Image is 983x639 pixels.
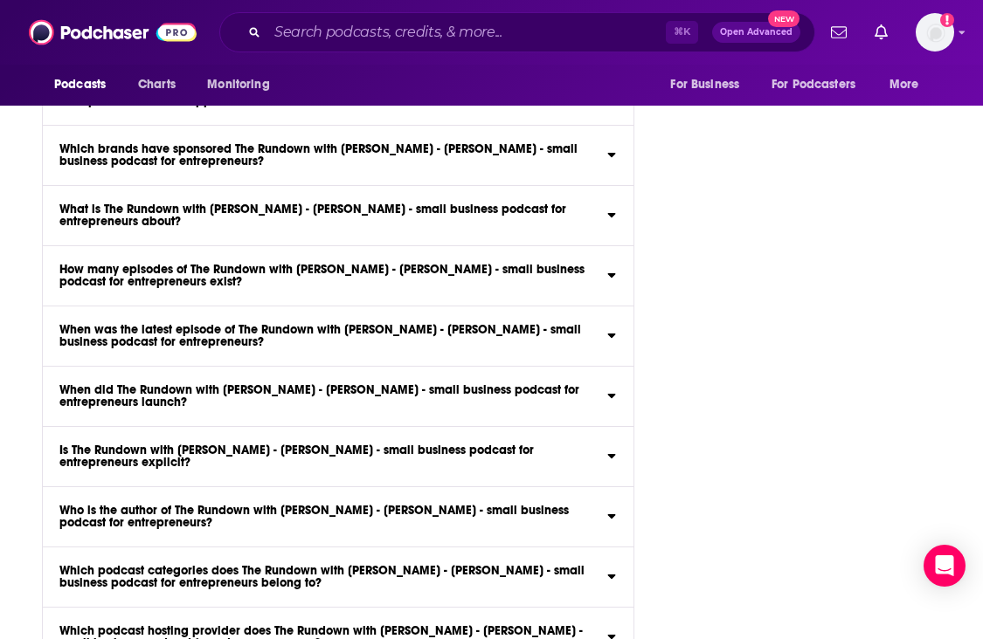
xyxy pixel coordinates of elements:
button: open menu [195,68,292,101]
h3: When did The Rundown with [PERSON_NAME] - [PERSON_NAME] - small business podcast for entrepreneur... [59,384,603,409]
h3: When was the latest episode of The Rundown with [PERSON_NAME] - [PERSON_NAME] - small business po... [59,324,603,348]
span: ⌘ K [666,21,698,44]
a: Charts [127,68,186,101]
h3: How many episodes of The Rundown with [PERSON_NAME] - [PERSON_NAME] - small business podcast for ... [59,264,603,288]
div: Open Intercom Messenger [924,545,966,587]
h3: Which brands have sponsored The Rundown with [PERSON_NAME] - [PERSON_NAME] - small business podca... [59,143,603,168]
img: Podchaser - Follow, Share and Rate Podcasts [29,16,197,49]
span: Podcasts [54,72,106,97]
span: Charts [138,72,176,97]
div: Search podcasts, credits, & more... [219,12,815,52]
h3: Where does The Rundown with [PERSON_NAME] - [PERSON_NAME] - small business podcast for entreprene... [59,83,603,107]
span: Open Advanced [720,28,793,37]
span: New [768,10,800,27]
h3: What is The Rundown with [PERSON_NAME] - [PERSON_NAME] - small business podcast for entrepreneurs... [59,203,603,228]
button: open menu [42,68,128,101]
a: Show notifications dropdown [868,17,895,47]
span: For Business [670,72,739,97]
span: Logged in as abbie.hatfield [916,13,954,52]
h3: Who is the author of The Rundown with [PERSON_NAME] - [PERSON_NAME] - small business podcast for ... [59,505,603,529]
input: Search podcasts, credits, & more... [267,18,666,46]
img: User Profile [916,13,954,52]
button: open menu [877,68,941,101]
span: For Podcasters [772,72,855,97]
button: Show profile menu [916,13,954,52]
button: open menu [658,68,761,101]
a: Show notifications dropdown [824,17,854,47]
span: More [890,72,919,97]
button: open menu [760,68,881,101]
button: Open AdvancedNew [712,22,800,43]
h3: Is The Rundown with [PERSON_NAME] - [PERSON_NAME] - small business podcast for entrepreneurs expl... [59,444,603,469]
svg: Add a profile image [940,13,954,27]
span: Monitoring [207,72,269,97]
h3: Which podcast categories does The Rundown with [PERSON_NAME] - [PERSON_NAME] - small business pod... [59,565,603,589]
